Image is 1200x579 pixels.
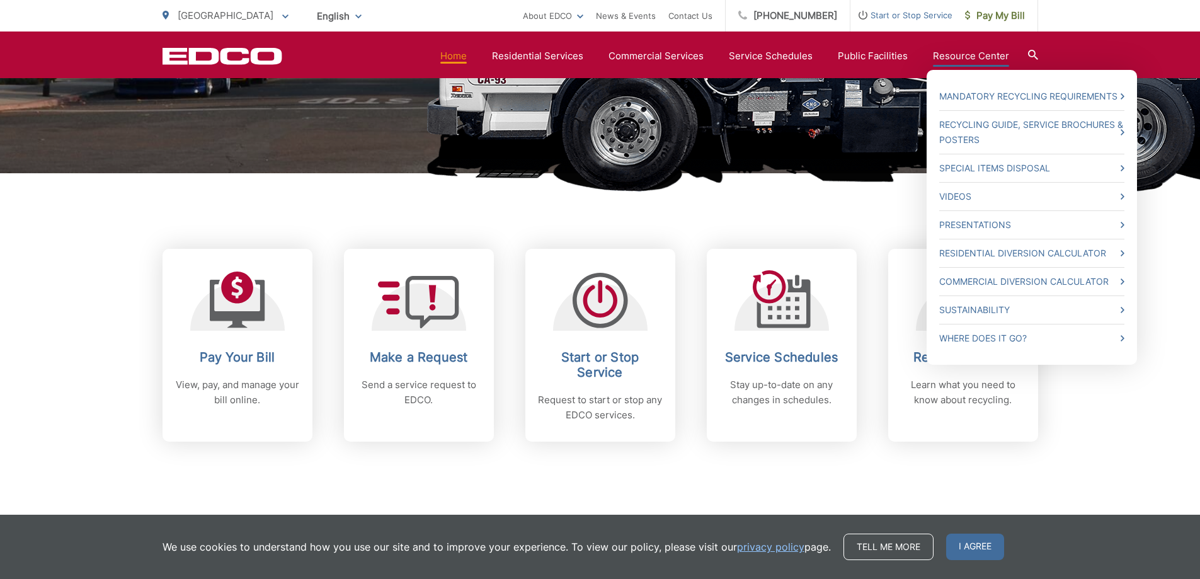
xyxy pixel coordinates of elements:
[939,246,1124,261] a: Residential Diversion Calculator
[707,249,857,442] a: Service Schedules Stay up-to-date on any changes in schedules.
[163,249,312,442] a: Pay Your Bill View, pay, and manage your bill online.
[939,89,1124,104] a: Mandatory Recycling Requirements
[939,274,1124,289] a: Commercial Diversion Calculator
[933,49,1009,64] a: Resource Center
[307,5,371,27] span: English
[939,331,1124,346] a: Where Does it Go?
[843,534,934,560] a: Tell me more
[175,377,300,408] p: View, pay, and manage your bill online.
[178,9,273,21] span: [GEOGRAPHIC_DATA]
[939,117,1124,147] a: Recycling Guide, Service Brochures & Posters
[838,49,908,64] a: Public Facilities
[729,49,813,64] a: Service Schedules
[175,350,300,365] h2: Pay Your Bill
[538,393,663,423] p: Request to start or stop any EDCO services.
[719,350,844,365] h2: Service Schedules
[737,539,804,554] a: privacy policy
[596,8,656,23] a: News & Events
[523,8,583,23] a: About EDCO
[939,189,1124,204] a: Videos
[163,47,282,65] a: EDCD logo. Return to the homepage.
[939,302,1124,318] a: Sustainability
[888,249,1038,442] a: Recycling Guide Learn what you need to know about recycling.
[344,249,494,442] a: Make a Request Send a service request to EDCO.
[939,217,1124,232] a: Presentations
[163,539,831,554] p: We use cookies to understand how you use our site and to improve your experience. To view our pol...
[492,49,583,64] a: Residential Services
[901,377,1026,408] p: Learn what you need to know about recycling.
[668,8,712,23] a: Contact Us
[357,377,481,408] p: Send a service request to EDCO.
[609,49,704,64] a: Commercial Services
[901,350,1026,365] h2: Recycling Guide
[440,49,467,64] a: Home
[719,377,844,408] p: Stay up-to-date on any changes in schedules.
[939,161,1124,176] a: Special Items Disposal
[965,8,1025,23] span: Pay My Bill
[357,350,481,365] h2: Make a Request
[538,350,663,380] h2: Start or Stop Service
[946,534,1004,560] span: I agree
